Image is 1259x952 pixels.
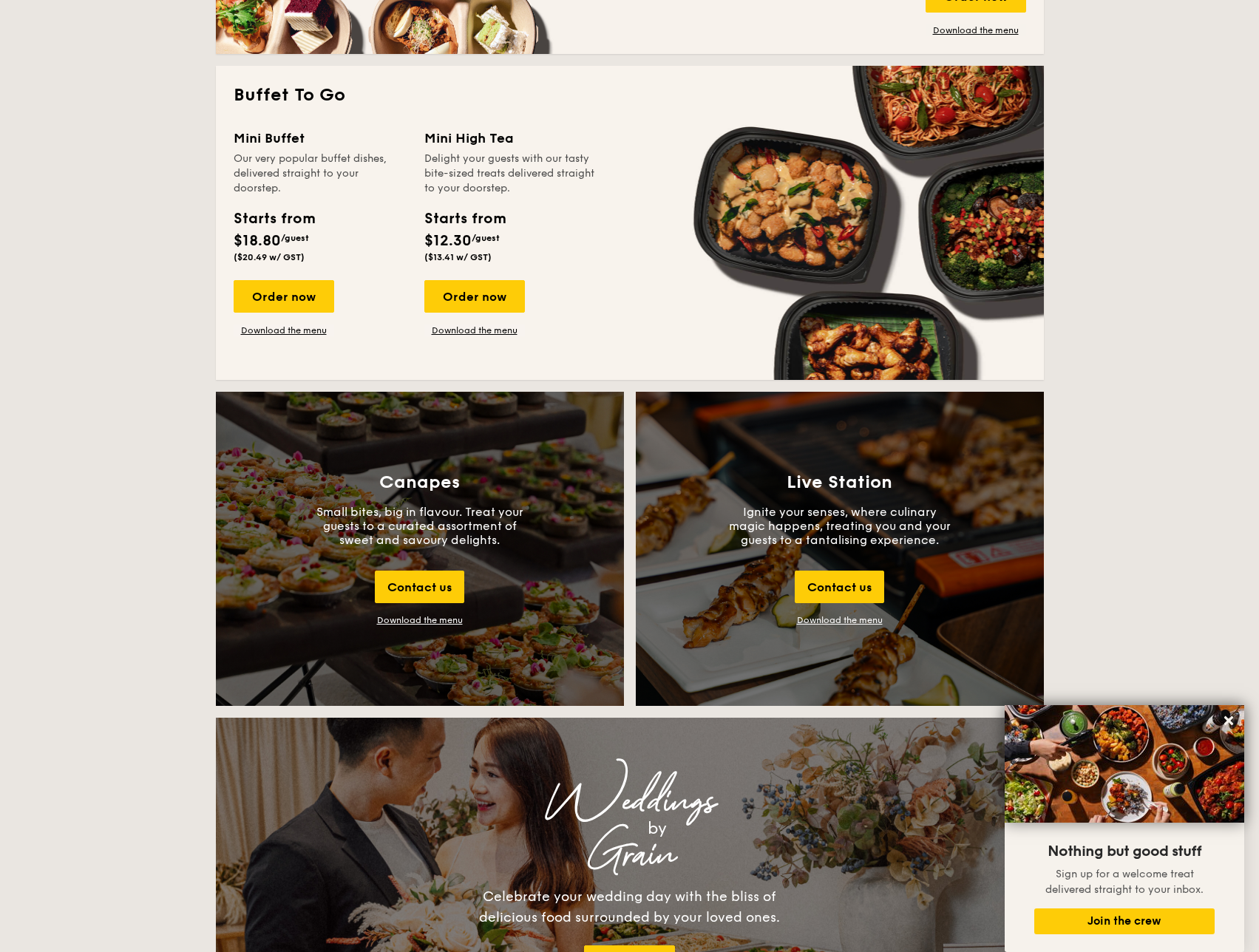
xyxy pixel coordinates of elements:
a: Download the menu [424,324,525,336]
h3: Canapes [379,472,460,493]
div: Delight your guests with our tasty bite-sized treats delivered straight to your doorstep. [424,152,597,196]
span: Nothing but good stuff [1048,843,1201,860]
div: Celebrate your wedding day with the bliss of delicious food surrounded by your loved ones. [464,886,796,928]
h2: Buffet To Go [234,84,1026,107]
span: Sign up for a welcome treat delivered straight to your inbox. [1045,868,1204,896]
span: ($20.49 w/ GST) [234,252,305,262]
button: Close [1217,709,1241,732]
span: /guest [281,233,309,243]
p: Small bites, big in flavour. Treat your guests to a curated assortment of sweet and savoury delig... [309,505,531,547]
button: Join the crew [1034,908,1215,934]
a: Download the menu [797,615,883,625]
span: $18.80 [234,232,281,250]
div: Starts from [234,208,314,230]
div: Contact us [795,571,884,603]
div: Order now [424,280,525,313]
div: Weddings [346,789,914,815]
h3: Live Station [787,472,892,493]
span: ($13.41 w/ GST) [424,252,492,262]
div: Mini Buffet [234,128,407,149]
a: Download the menu [926,24,1026,36]
div: by [401,815,914,842]
div: Order now [234,280,334,313]
div: Download the menu [377,615,463,625]
img: DSC07876-Edit02-Large.jpeg [1005,705,1244,823]
p: Ignite your senses, where culinary magic happens, treating you and your guests to a tantalising e... [729,505,951,547]
div: Grain [346,842,914,868]
div: Starts from [424,208,505,230]
span: $12.30 [424,232,472,250]
div: Contact us [375,571,464,603]
div: Mini High Tea [424,128,597,149]
span: /guest [472,233,500,243]
a: Download the menu [234,324,334,336]
div: Our very popular buffet dishes, delivered straight to your doorstep. [234,152,407,196]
